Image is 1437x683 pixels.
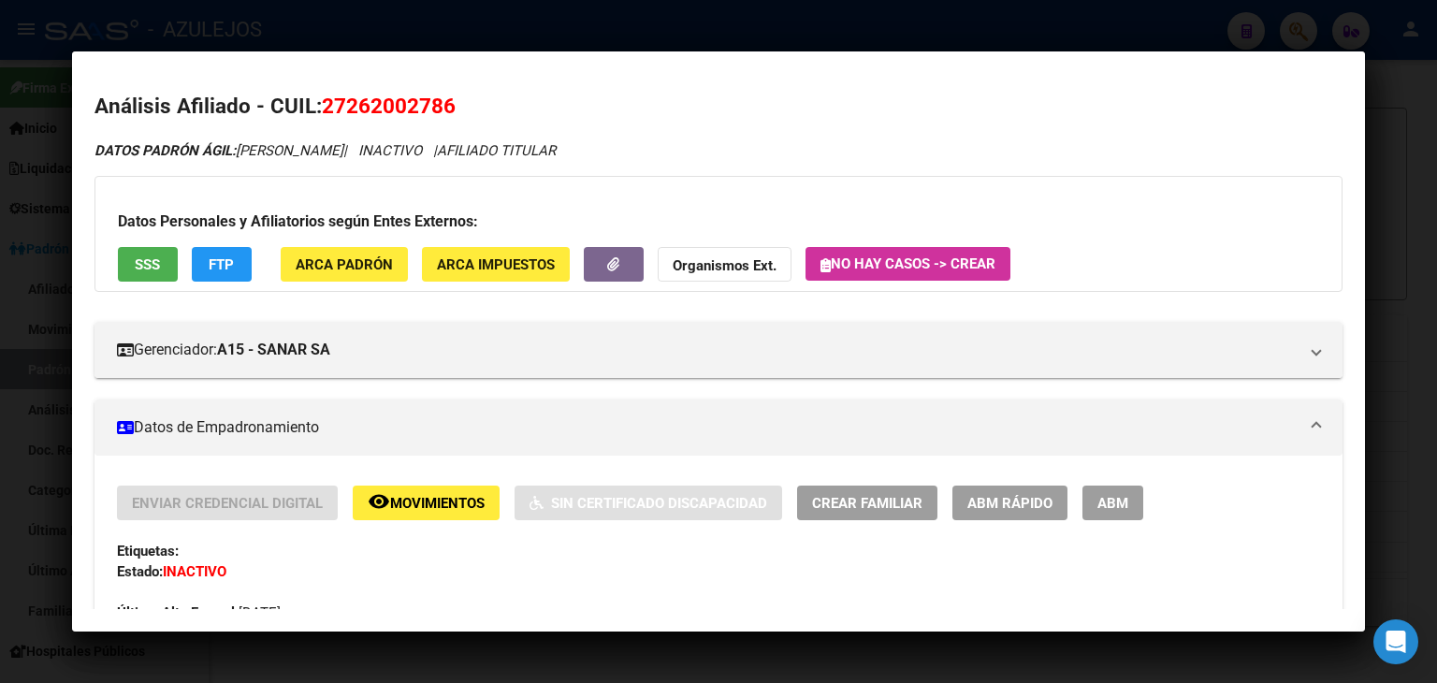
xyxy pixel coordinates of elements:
span: AFILIADO TITULAR [437,142,556,159]
span: ARCA Impuestos [437,256,555,273]
button: ARCA Impuestos [422,247,570,282]
button: ABM [1082,486,1143,520]
button: Crear Familiar [797,486,937,520]
span: SSS [135,256,160,273]
button: No hay casos -> Crear [806,247,1010,281]
strong: Organismos Ext. [673,257,777,274]
button: FTP [192,247,252,282]
button: Movimientos [353,486,500,520]
button: ABM Rápido [952,486,1067,520]
button: Organismos Ext. [658,247,791,282]
mat-panel-title: Gerenciador: [117,339,1298,361]
span: FTP [209,256,234,273]
button: SSS [118,247,178,282]
span: [PERSON_NAME] [94,142,343,159]
span: ARCA Padrón [296,256,393,273]
div: Open Intercom Messenger [1373,619,1418,664]
strong: Etiquetas: [117,543,179,559]
button: Sin Certificado Discapacidad [515,486,782,520]
i: | INACTIVO | [94,142,556,159]
span: Movimientos [390,495,485,512]
strong: Estado: [117,563,163,580]
mat-panel-title: Datos de Empadronamiento [117,416,1298,439]
mat-expansion-panel-header: Gerenciador:A15 - SANAR SA [94,322,1343,378]
button: Enviar Credencial Digital [117,486,338,520]
span: Enviar Credencial Digital [132,495,323,512]
span: ABM [1097,495,1128,512]
strong: INACTIVO [163,563,226,580]
span: ABM Rápido [967,495,1052,512]
h2: Análisis Afiliado - CUIL: [94,91,1343,123]
strong: DATOS PADRÓN ÁGIL: [94,142,236,159]
span: 27262002786 [322,94,456,118]
button: ARCA Padrón [281,247,408,282]
span: No hay casos -> Crear [820,255,995,272]
strong: A15 - SANAR SA [217,339,330,361]
mat-icon: remove_red_eye [368,490,390,513]
span: Crear Familiar [812,495,922,512]
h3: Datos Personales y Afiliatorios según Entes Externos: [118,211,1319,233]
mat-expansion-panel-header: Datos de Empadronamiento [94,400,1343,456]
strong: Última Alta Formal: [117,604,239,621]
span: [DATE] [117,604,281,621]
span: Sin Certificado Discapacidad [551,495,767,512]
